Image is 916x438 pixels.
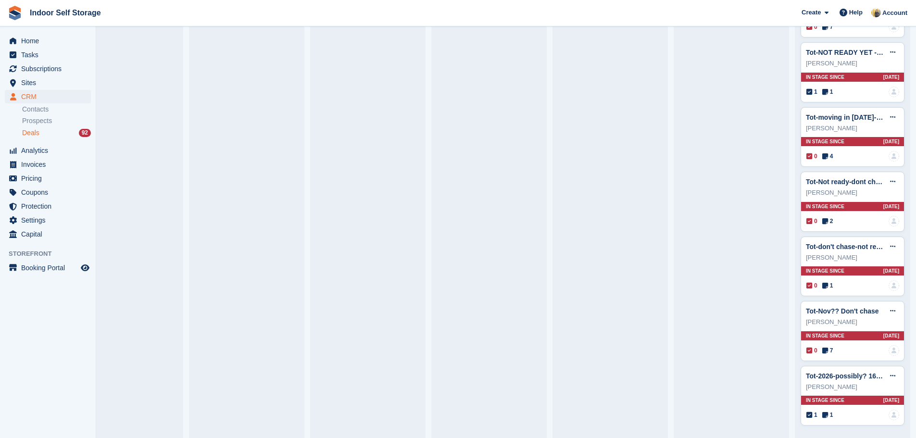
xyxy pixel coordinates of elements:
[21,34,79,48] span: Home
[21,62,79,75] span: Subscriptions
[889,22,899,32] a: deal-assignee-blank
[806,113,916,121] a: Tot-moving in [DATE]- don't chase
[889,345,899,356] a: deal-assignee-blank
[883,203,899,210] span: [DATE]
[889,280,899,291] a: deal-assignee-blank
[5,48,91,62] a: menu
[806,281,817,290] span: 0
[806,397,844,404] span: In stage since
[806,307,879,315] a: Tot-Nov?? Don't chase
[889,87,899,97] a: deal-assignee-blank
[883,138,899,145] span: [DATE]
[22,128,39,138] span: Deals
[22,116,91,126] a: Prospects
[5,158,91,171] a: menu
[5,213,91,227] a: menu
[806,411,817,419] span: 1
[21,261,79,275] span: Booking Portal
[21,76,79,89] span: Sites
[889,216,899,226] a: deal-assignee-blank
[5,76,91,89] a: menu
[883,332,899,339] span: [DATE]
[5,144,91,157] a: menu
[806,188,899,198] div: [PERSON_NAME]
[5,90,91,103] a: menu
[806,74,844,81] span: In stage since
[806,59,899,68] div: [PERSON_NAME]
[889,151,899,162] a: deal-assignee-blank
[22,116,52,125] span: Prospects
[79,262,91,274] a: Preview store
[822,152,833,161] span: 4
[22,128,91,138] a: Deals 92
[882,8,907,18] span: Account
[883,397,899,404] span: [DATE]
[21,172,79,185] span: Pricing
[8,6,22,20] img: stora-icon-8386f47178a22dfd0bd8f6a31ec36ba5ce8667c1dd55bd0f319d3a0aa187defe.svg
[806,88,817,96] span: 1
[806,203,844,210] span: In stage since
[5,227,91,241] a: menu
[806,332,844,339] span: In stage since
[802,8,821,17] span: Create
[849,8,863,17] span: Help
[806,317,899,327] div: [PERSON_NAME]
[21,90,79,103] span: CRM
[806,217,817,225] span: 0
[5,200,91,213] a: menu
[806,124,899,133] div: [PERSON_NAME]
[21,158,79,171] span: Invoices
[806,178,887,186] a: Tot-Not ready-dont chase
[889,410,899,420] a: deal-assignee-blank
[21,186,79,199] span: Coupons
[5,34,91,48] a: menu
[5,62,91,75] a: menu
[21,227,79,241] span: Capital
[822,411,833,419] span: 1
[806,138,844,145] span: In stage since
[822,217,833,225] span: 2
[822,281,833,290] span: 1
[822,23,833,31] span: 7
[883,267,899,275] span: [DATE]
[806,267,844,275] span: In stage since
[883,74,899,81] span: [DATE]
[806,372,896,380] a: Tot-2026-possibly? 160 sq ft
[21,144,79,157] span: Analytics
[79,129,91,137] div: 92
[21,213,79,227] span: Settings
[21,48,79,62] span: Tasks
[822,88,833,96] span: 1
[806,152,817,161] span: 0
[5,172,91,185] a: menu
[806,382,899,392] div: [PERSON_NAME]
[26,5,105,21] a: Indoor Self Storage
[822,346,833,355] span: 7
[22,105,91,114] a: Contacts
[871,8,881,17] img: Jo Moon
[806,346,817,355] span: 0
[21,200,79,213] span: Protection
[9,249,96,259] span: Storefront
[806,23,817,31] span: 0
[5,261,91,275] a: menu
[806,253,899,263] div: [PERSON_NAME]
[5,186,91,199] a: menu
